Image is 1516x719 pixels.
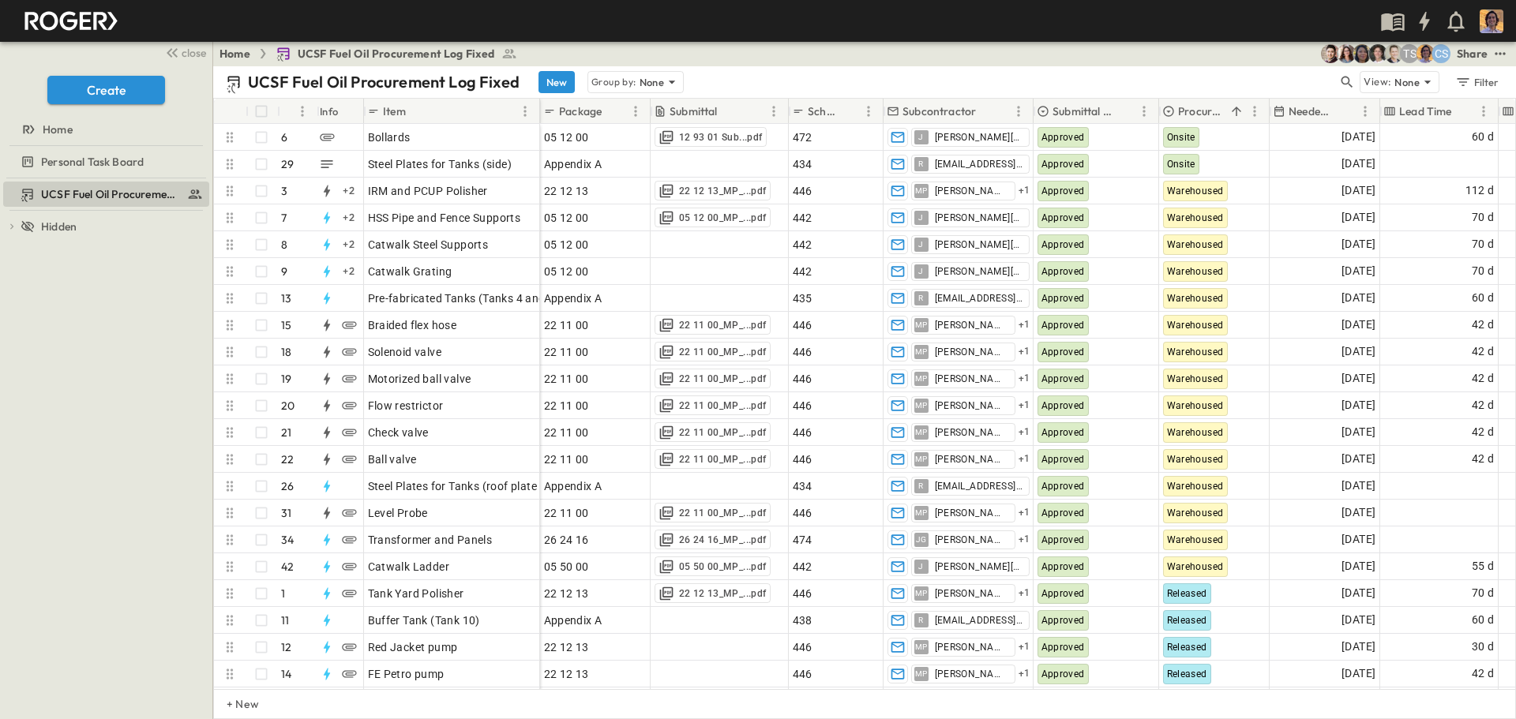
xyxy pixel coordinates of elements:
[368,290,559,306] span: Pre-fabricated Tanks (Tanks 4 and 6)
[1337,44,1356,63] img: Karen Gemmill (kgemmill@herrero.com)
[935,131,1023,144] span: [PERSON_NAME][EMAIL_ADDRESS][DOMAIN_NAME]
[276,46,517,62] a: UCSF Fuel Oil Procurement Log Fixed
[1167,642,1207,653] span: Released
[1167,185,1224,197] span: Warehoused
[935,238,1023,251] span: [PERSON_NAME][EMAIL_ADDRESS][DOMAIN_NAME]
[1472,208,1495,227] span: 70 d
[1041,615,1085,626] span: Approved
[1019,639,1030,655] span: + 1
[915,512,928,513] span: MP
[1041,132,1085,143] span: Approved
[544,639,589,655] span: 22 12 13
[793,210,812,226] span: 442
[283,103,301,120] button: Sort
[1167,454,1224,465] span: Warehoused
[679,560,767,573] span: 05 50 00_MP_...pdf
[1041,346,1085,358] span: Approved
[935,480,1023,492] span: [EMAIL_ADDRESS][DOMAIN_NAME]
[1041,373,1085,384] span: Approved
[935,641,1008,653] span: [PERSON_NAME]
[1019,183,1030,199] span: + 1
[281,505,291,521] p: 31
[935,560,1023,573] span: [PERSON_NAME][EMAIL_ADDRESS][DOMAIN_NAME]
[935,668,1008,680] span: [PERSON_NAME]
[1472,638,1495,656] span: 30 d
[793,532,812,548] span: 474
[935,346,1008,358] span: [PERSON_NAME]
[915,190,928,191] span: MP
[915,378,928,379] span: MP
[915,351,928,352] span: MP
[859,102,878,121] button: Menu
[1342,262,1375,280] span: [DATE]
[1167,615,1207,626] span: Released
[1474,102,1493,121] button: Menu
[1342,665,1375,683] span: [DATE]
[1041,642,1085,653] span: Approved
[1041,159,1085,170] span: Approved
[1472,128,1495,146] span: 60 d
[544,183,589,199] span: 22 12 13
[1342,128,1375,146] span: [DATE]
[918,620,923,620] span: R
[281,129,287,145] p: 6
[793,317,812,333] span: 446
[915,593,928,594] span: MP
[1342,638,1375,656] span: [DATE]
[1342,584,1375,602] span: [DATE]
[1368,44,1387,63] img: Grayson Haaga (ghaaga@herrero.com)
[1342,289,1375,307] span: [DATE]
[1167,346,1224,358] span: Warehoused
[1041,507,1085,519] span: Approved
[368,425,429,440] span: Check valve
[935,534,1008,546] span: [PERSON_NAME]
[1342,208,1375,227] span: [DATE]
[538,71,575,93] button: New
[1041,266,1085,277] span: Approved
[679,131,763,144] span: 12 93 01 Sub...pdf
[793,478,812,494] span: 434
[1041,320,1085,331] span: Approved
[293,102,312,121] button: Menu
[793,505,812,521] span: 446
[1167,266,1224,277] span: Warehoused
[3,149,209,174] div: Personal Task Boardtest
[47,76,165,104] button: Create
[915,324,928,325] span: MP
[915,432,928,433] span: MP
[544,237,589,253] span: 05 12 00
[159,41,209,63] button: close
[281,451,294,467] p: 22
[368,210,521,226] span: HSS Pipe and Fence Supports
[1167,427,1224,438] span: Warehoused
[793,425,812,440] span: 446
[1342,396,1375,414] span: [DATE]
[368,451,417,467] span: Ball valve
[1399,103,1452,119] p: Lead Time
[1491,44,1510,63] button: test
[544,666,589,682] span: 22 12 13
[1472,557,1495,575] span: 55 d
[281,290,291,306] p: 13
[915,405,928,406] span: MP
[1041,293,1085,304] span: Approved
[1167,293,1224,304] span: Warehoused
[368,532,493,548] span: Transformer and Panels
[320,89,339,133] div: Info
[1117,103,1135,120] button: Sort
[793,612,812,628] span: 438
[544,532,589,548] span: 26 24 16
[793,586,812,601] span: 446
[544,129,589,145] span: 05 12 00
[1019,666,1030,682] span: + 1
[935,212,1023,224] span: [PERSON_NAME][EMAIL_ADDRESS][DOMAIN_NAME]
[281,156,294,172] p: 29
[793,398,812,414] span: 446
[1053,103,1114,119] p: Submittal Status
[1465,182,1495,200] span: 112 d
[1041,534,1085,545] span: Approved
[368,156,512,172] span: Steel Plates for Tanks (side)
[3,118,206,140] a: Home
